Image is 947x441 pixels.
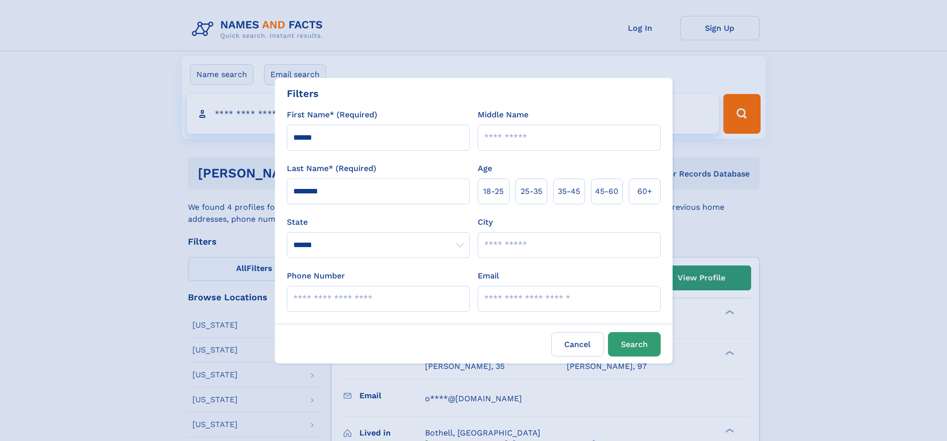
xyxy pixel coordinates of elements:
[287,109,377,121] label: First Name* (Required)
[287,86,319,101] div: Filters
[483,185,504,197] span: 18‑25
[478,109,528,121] label: Middle Name
[478,270,499,282] label: Email
[558,185,580,197] span: 35‑45
[478,216,493,228] label: City
[478,163,492,175] label: Age
[608,332,661,356] button: Search
[520,185,542,197] span: 25‑35
[595,185,618,197] span: 45‑60
[551,332,604,356] label: Cancel
[637,185,652,197] span: 60+
[287,270,345,282] label: Phone Number
[287,163,376,175] label: Last Name* (Required)
[287,216,470,228] label: State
